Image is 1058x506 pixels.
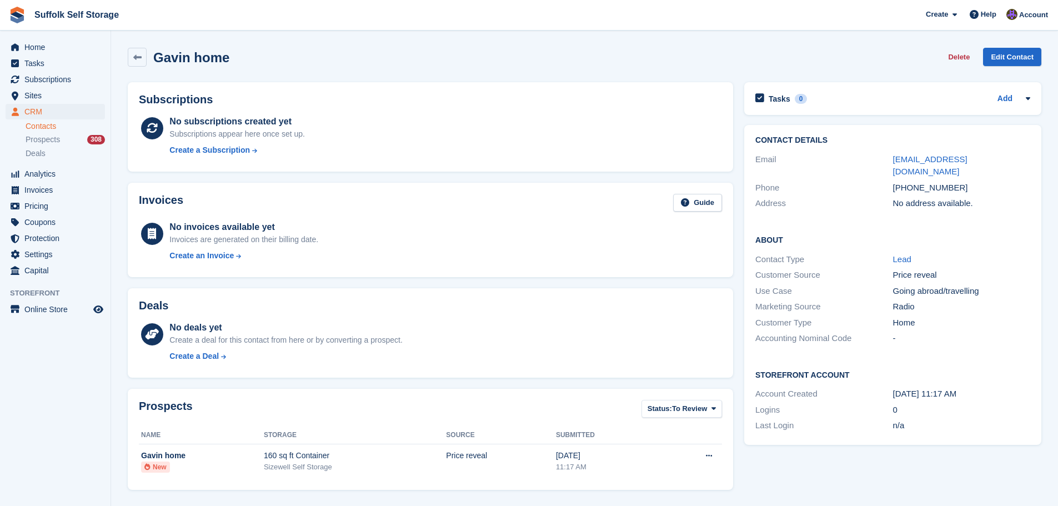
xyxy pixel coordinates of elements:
span: Online Store [24,302,91,317]
div: Create a Deal [169,350,219,362]
div: [DATE] [556,450,660,462]
a: menu [6,88,105,103]
div: 11:17 AM [556,462,660,473]
button: Delete [944,48,974,66]
div: Logins [755,404,892,417]
a: menu [6,104,105,119]
a: Guide [673,194,722,212]
div: Create a Subscription [169,144,250,156]
div: [PHONE_NUMBER] [893,182,1030,194]
div: Contact Type [755,253,892,266]
div: Email [755,153,892,178]
th: Name [139,427,264,444]
div: Subscriptions appear here once set up. [169,128,305,140]
h2: Tasks [769,94,790,104]
div: [DATE] 11:17 AM [893,388,1030,400]
h2: Gavin home [153,50,229,65]
div: Marketing Source [755,300,892,313]
div: No address available. [893,197,1030,210]
span: Deals [26,148,46,159]
a: Preview store [92,303,105,316]
div: Last Login [755,419,892,432]
a: menu [6,56,105,71]
th: Submitted [556,427,660,444]
div: Phone [755,182,892,194]
span: Analytics [24,166,91,182]
span: Help [981,9,996,20]
img: Emma [1006,9,1017,20]
h2: Prospects [139,400,193,420]
a: menu [6,247,105,262]
th: Storage [264,427,446,444]
a: menu [6,263,105,278]
div: 308 [87,135,105,144]
div: Address [755,197,892,210]
div: Invoices are generated on their billing date. [169,234,318,246]
span: Create [926,9,948,20]
a: menu [6,214,105,230]
div: Gavin home [141,450,264,462]
button: Status: To Review [641,400,722,418]
span: Tasks [24,56,91,71]
a: Prospects 308 [26,134,105,146]
a: Contacts [26,121,105,132]
a: Lead [893,254,911,264]
a: menu [6,302,105,317]
span: Home [24,39,91,55]
a: Add [997,93,1012,106]
span: Sites [24,88,91,103]
a: Suffolk Self Storage [30,6,123,24]
div: 0 [893,404,1030,417]
h2: About [755,234,1030,245]
span: Coupons [24,214,91,230]
div: Account Created [755,388,892,400]
a: Edit Contact [983,48,1041,66]
h2: Contact Details [755,136,1030,145]
span: Subscriptions [24,72,91,87]
a: menu [6,198,105,214]
div: Price reveal [446,450,556,462]
div: Use Case [755,285,892,298]
div: n/a [893,419,1030,432]
div: Create a deal for this contact from here or by converting a prospect. [169,334,402,346]
div: Radio [893,300,1030,313]
a: menu [6,166,105,182]
div: No subscriptions created yet [169,115,305,128]
a: Create a Subscription [169,144,305,156]
div: Home [893,317,1030,329]
h2: Storefront Account [755,369,1030,380]
div: Customer Source [755,269,892,282]
a: Create a Deal [169,350,402,362]
span: Status: [648,403,672,414]
div: Price reveal [893,269,1030,282]
a: [EMAIL_ADDRESS][DOMAIN_NAME] [893,154,967,177]
span: Settings [24,247,91,262]
img: stora-icon-8386f47178a22dfd0bd8f6a31ec36ba5ce8667c1dd55bd0f319d3a0aa187defe.svg [9,7,26,23]
div: 0 [795,94,808,104]
div: 160 sq ft Container [264,450,446,462]
h2: Deals [139,299,168,312]
div: No deals yet [169,321,402,334]
span: To Review [672,403,707,414]
h2: Invoices [139,194,183,212]
div: Going abroad/travelling [893,285,1030,298]
th: Source [446,427,556,444]
div: Sizewell Self Storage [264,462,446,473]
span: Account [1019,9,1048,21]
a: menu [6,72,105,87]
span: Prospects [26,134,60,145]
div: Accounting Nominal Code [755,332,892,345]
div: Customer Type [755,317,892,329]
h2: Subscriptions [139,93,722,106]
li: New [141,462,170,473]
span: Capital [24,263,91,278]
a: Create an Invoice [169,250,318,262]
a: menu [6,39,105,55]
span: Storefront [10,288,111,299]
a: menu [6,182,105,198]
div: - [893,332,1030,345]
span: Protection [24,231,91,246]
a: Deals [26,148,105,159]
div: No invoices available yet [169,221,318,234]
span: CRM [24,104,91,119]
